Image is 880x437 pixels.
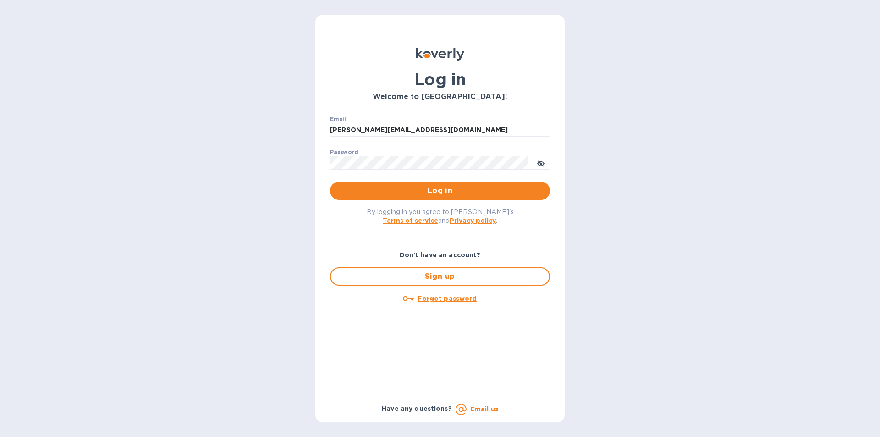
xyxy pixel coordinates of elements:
[382,405,452,412] b: Have any questions?
[330,116,346,122] label: Email
[367,208,514,224] span: By logging in you agree to [PERSON_NAME]'s and .
[416,48,464,61] img: Koverly
[330,149,358,155] label: Password
[532,154,550,172] button: toggle password visibility
[418,295,477,302] u: Forgot password
[330,70,550,89] h1: Log in
[470,405,498,413] a: Email us
[330,93,550,101] h3: Welcome to [GEOGRAPHIC_DATA]!
[330,123,550,137] input: Enter email address
[383,217,438,224] a: Terms of service
[400,251,481,259] b: Don't have an account?
[337,185,543,196] span: Log in
[330,267,550,286] button: Sign up
[450,217,496,224] a: Privacy policy
[330,182,550,200] button: Log in
[338,271,542,282] span: Sign up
